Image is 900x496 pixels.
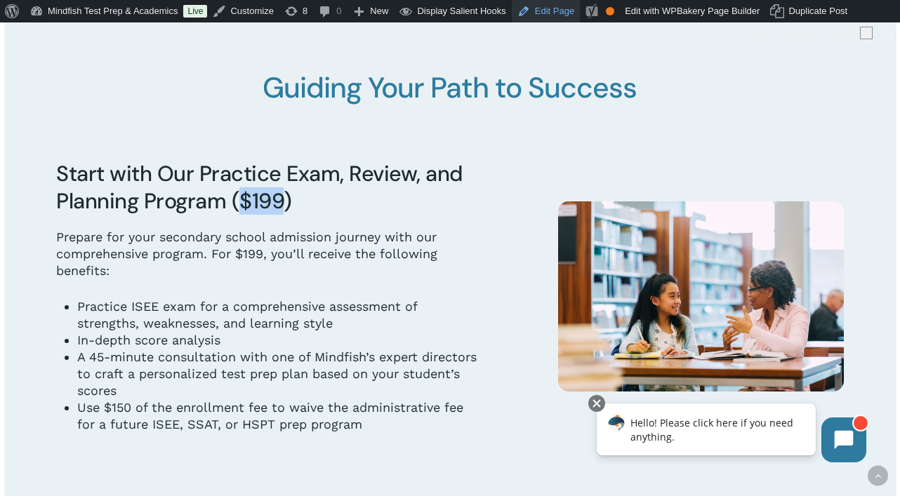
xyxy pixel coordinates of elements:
[606,7,614,15] div: OK
[183,5,207,18] a: Live
[746,22,878,45] a: Howdy,
[781,28,856,39] span: [PERSON_NAME]
[263,69,637,107] span: Guiding Your Path to Success
[77,349,478,399] li: A 45-minute consultation with one of Mindfish’s expert directors to craft a personalized test pre...
[77,399,478,433] li: Use $150 of the enrollment fee to waive the administrative fee for a future ISEE, SSAT, or HSPT p...
[77,332,478,349] li: In-depth score analysis
[56,229,478,298] p: Prepare for your secondary school admission journey with our comprehensive program. For $199, you...
[77,298,478,332] li: Practice ISEE exam for a comprehensive assessment of strengths, weaknesses, and learning style
[558,201,844,391] img: 1 on 1 19
[56,160,478,215] h3: Start with Our Practice Exam, Review, and Planning Program ($199)
[582,392,880,476] iframe: Chatbot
